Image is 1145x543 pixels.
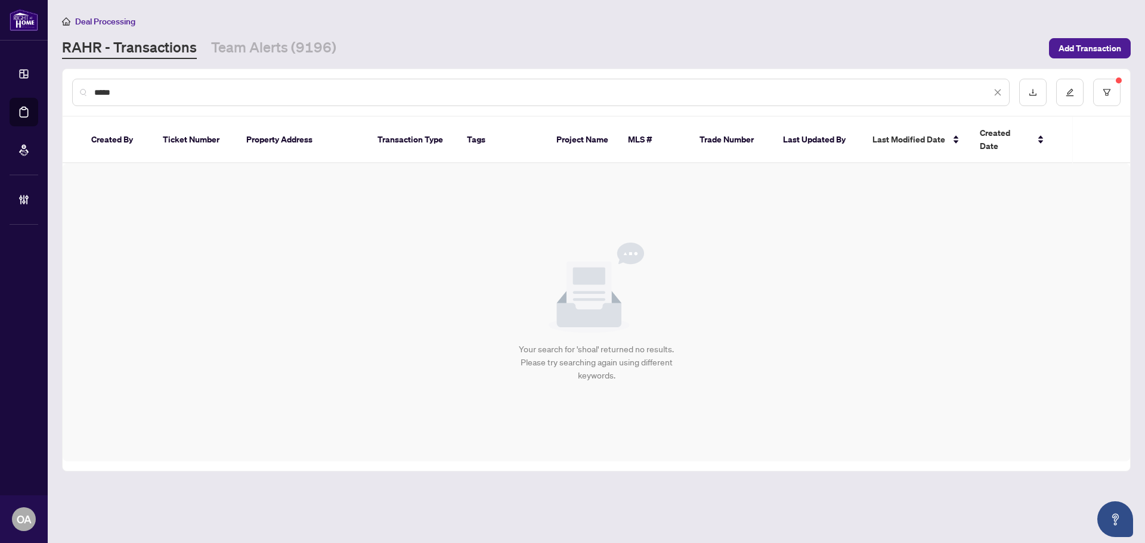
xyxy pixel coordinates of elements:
[863,117,970,163] th: Last Modified Date
[457,117,547,163] th: Tags
[17,511,32,528] span: OA
[1093,79,1121,106] button: filter
[75,16,135,27] span: Deal Processing
[773,117,863,163] th: Last Updated By
[1049,38,1131,58] button: Add Transaction
[82,117,153,163] th: Created By
[1066,88,1074,97] span: edit
[980,126,1030,153] span: Created Date
[872,133,945,146] span: Last Modified Date
[690,117,773,163] th: Trade Number
[549,243,644,333] img: Null State Icon
[970,117,1054,163] th: Created Date
[62,38,197,59] a: RAHR - Transactions
[211,38,336,59] a: Team Alerts (9196)
[1056,79,1084,106] button: edit
[1019,79,1047,106] button: download
[153,117,237,163] th: Ticket Number
[516,343,677,382] div: Your search for 'shoal' returned no results. Please try searching again using different keywords.
[547,117,618,163] th: Project Name
[368,117,457,163] th: Transaction Type
[1103,88,1111,97] span: filter
[618,117,690,163] th: MLS #
[10,9,38,31] img: logo
[1029,88,1037,97] span: download
[62,17,70,26] span: home
[994,88,1002,97] span: close
[1097,501,1133,537] button: Open asap
[237,117,368,163] th: Property Address
[1059,39,1121,58] span: Add Transaction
